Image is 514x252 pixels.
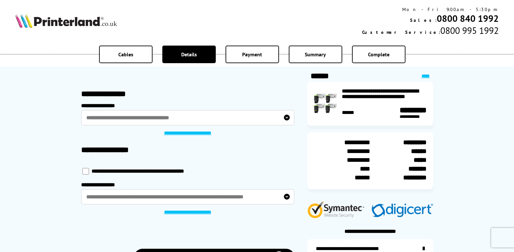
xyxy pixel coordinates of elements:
span: Cables [118,51,133,58]
span: Sales: [410,17,437,23]
span: Details [181,51,197,58]
span: 0800 995 1992 [440,24,499,36]
img: Printerland Logo [15,14,117,28]
div: Mon - Fri 9:00am - 5:30pm [362,7,499,12]
span: Complete [368,51,389,58]
span: Customer Service: [362,29,440,35]
a: 0800 840 1992 [437,12,499,24]
span: Payment [242,51,262,58]
span: Summary [305,51,326,58]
